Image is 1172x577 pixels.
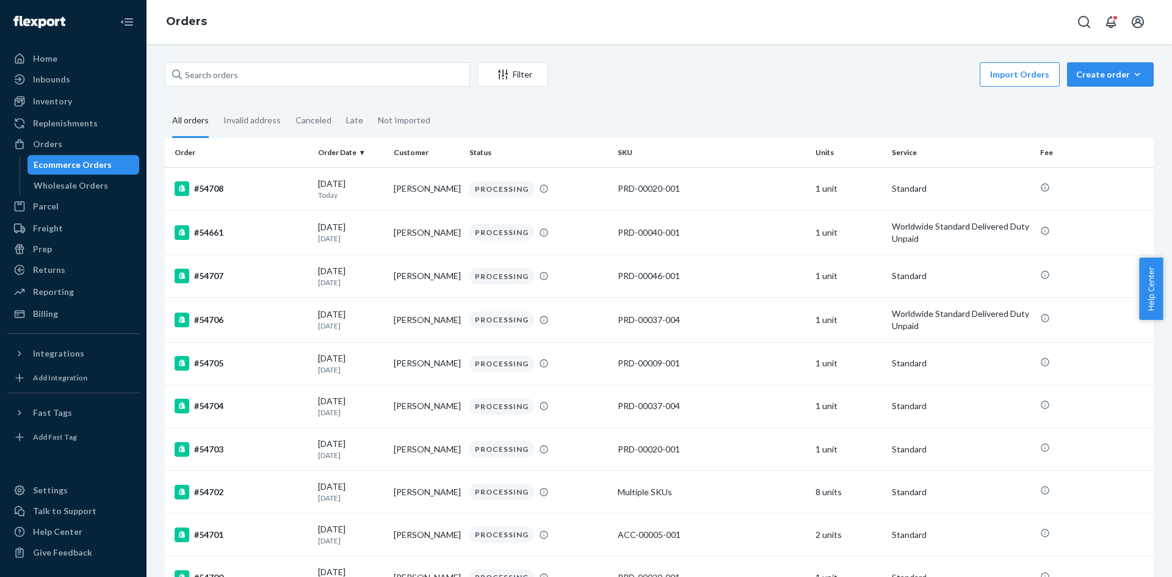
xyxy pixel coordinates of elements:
td: [PERSON_NAME] [389,513,465,556]
td: 1 unit [811,428,886,471]
p: [DATE] [318,450,384,460]
button: Create order [1067,62,1154,87]
div: [DATE] [318,395,384,418]
td: [PERSON_NAME] [389,297,465,342]
div: PROCESSING [469,268,534,285]
p: [DATE] [318,321,384,331]
div: #54706 [175,313,308,327]
th: Order [165,138,313,167]
div: PRD-00009-001 [618,357,806,369]
div: PROCESSING [469,441,534,457]
p: Standard [892,357,1030,369]
td: Multiple SKUs [613,471,811,513]
div: Talk to Support [33,505,96,517]
div: Create order [1076,68,1145,81]
p: Worldwide Standard Delivered Duty Unpaid [892,308,1030,332]
div: PROCESSING [469,526,534,543]
p: Worldwide Standard Delivered Duty Unpaid [892,220,1030,245]
input: Search orders [165,62,470,87]
div: PROCESSING [469,311,534,328]
div: Add Fast Tag [33,432,77,442]
div: Billing [33,308,58,320]
th: Service [887,138,1035,167]
a: Inbounds [7,70,139,89]
div: PRD-00020-001 [618,183,806,195]
div: #54707 [175,269,308,283]
div: Canceled [295,104,331,136]
td: 1 unit [811,210,886,255]
div: PROCESSING [469,181,534,197]
a: Add Fast Tag [7,427,139,447]
p: [DATE] [318,493,384,503]
td: [PERSON_NAME] [389,428,465,471]
div: Integrations [33,347,84,360]
div: Customer [394,147,460,158]
td: 2 units [811,513,886,556]
div: Prep [33,243,52,255]
div: #54708 [175,181,308,196]
div: ACC-00005-001 [618,529,806,541]
p: Today [318,190,384,200]
button: Filter [477,62,548,87]
div: PRD-00037-004 [618,400,806,412]
td: [PERSON_NAME] [389,255,465,297]
div: PRD-00040-001 [618,227,806,239]
a: Orders [166,15,207,28]
p: Standard [892,183,1030,195]
td: 1 unit [811,385,886,427]
p: Standard [892,270,1030,282]
div: [DATE] [318,265,384,288]
td: 8 units [811,471,886,513]
div: [DATE] [318,221,384,244]
button: Give Feedback [7,543,139,562]
div: Orders [33,138,62,150]
div: Returns [33,264,65,276]
div: Late [346,104,363,136]
div: Parcel [33,200,59,212]
button: Open Search Box [1072,10,1096,34]
div: PRD-00046-001 [618,270,806,282]
a: Talk to Support [7,501,139,521]
a: Parcel [7,197,139,216]
div: Reporting [33,286,74,298]
p: [DATE] [318,365,384,375]
td: 1 unit [811,342,886,385]
td: [PERSON_NAME] [389,210,465,255]
div: #54702 [175,485,308,499]
div: Wholesale Orders [34,180,108,192]
button: Open account menu [1126,10,1150,34]
div: Inventory [33,95,72,107]
div: #54703 [175,442,308,457]
td: [PERSON_NAME] [389,342,465,385]
a: Ecommerce Orders [27,155,140,175]
p: [DATE] [318,535,384,546]
div: Replenishments [33,117,98,129]
div: All orders [172,104,209,138]
div: PRD-00020-001 [618,443,806,455]
td: [PERSON_NAME] [389,167,465,210]
div: [DATE] [318,523,384,546]
p: Standard [892,486,1030,498]
div: Settings [33,484,68,496]
th: Order Date [313,138,389,167]
a: Add Integration [7,368,139,388]
button: Help Center [1139,258,1163,320]
div: [DATE] [318,481,384,503]
a: Help Center [7,522,139,542]
div: [DATE] [318,178,384,200]
a: Inventory [7,92,139,111]
div: PROCESSING [469,398,534,415]
button: Close Navigation [115,10,139,34]
div: PROCESSING [469,355,534,372]
td: 1 unit [811,167,886,210]
div: Home [33,53,57,65]
div: Filter [478,68,548,81]
div: Help Center [33,526,82,538]
td: 1 unit [811,255,886,297]
div: Ecommerce Orders [34,159,112,171]
div: #54661 [175,225,308,240]
th: SKU [613,138,811,167]
a: Replenishments [7,114,139,133]
p: [DATE] [318,277,384,288]
th: Fee [1035,138,1154,167]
